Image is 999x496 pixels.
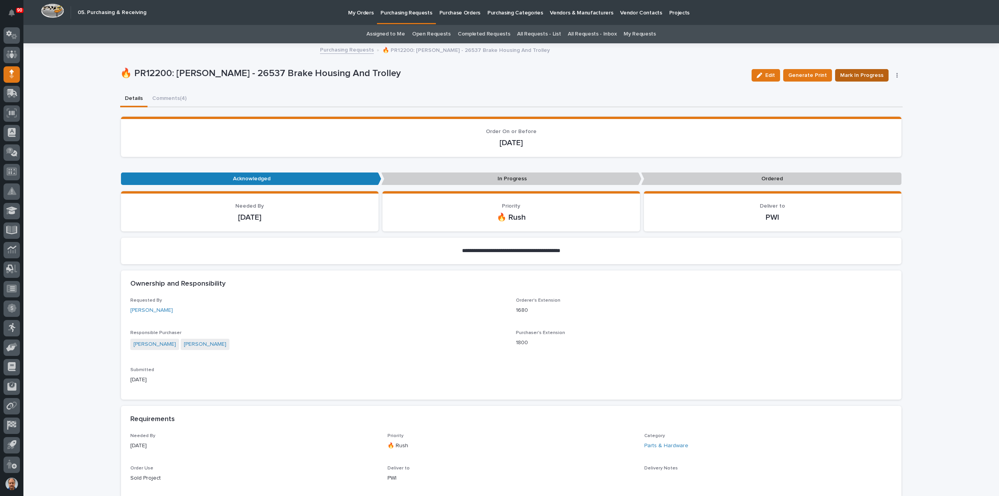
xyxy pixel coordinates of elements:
[624,25,656,43] a: My Requests
[516,298,560,303] span: Orderer's Extension
[130,442,378,450] p: [DATE]
[130,331,181,335] span: Responsible Purchaser
[41,4,64,18] img: Workspace Logo
[644,434,665,438] span: Category
[4,476,20,492] button: users-avatar
[516,339,892,347] p: 1800
[130,306,173,315] a: [PERSON_NAME]
[121,172,381,185] p: Acknowledged
[840,71,883,80] span: Mark In Progress
[366,25,405,43] a: Assigned to Me
[130,376,507,384] p: [DATE]
[130,298,162,303] span: Requested By
[120,91,148,107] button: Details
[184,340,226,348] a: [PERSON_NAME]
[10,9,20,22] div: Notifications90
[765,72,775,79] span: Edit
[388,466,410,471] span: Deliver to
[235,203,264,209] span: Needed By
[783,69,832,82] button: Generate Print
[644,466,678,471] span: Delivery Notes
[760,203,785,209] span: Deliver to
[392,213,631,222] p: 🔥 Rush
[320,45,374,54] a: Purchasing Requests
[835,69,889,82] button: Mark In Progress
[130,415,175,424] h2: Requirements
[388,442,635,450] p: 🔥 Rush
[412,25,451,43] a: Open Requests
[130,434,155,438] span: Needed By
[486,129,537,134] span: Order On or Before
[130,466,153,471] span: Order Use
[752,69,780,82] button: Edit
[458,25,510,43] a: Completed Requests
[388,474,635,482] p: PWI
[130,280,226,288] h2: Ownership and Responsibility
[568,25,617,43] a: All Requests - Inbox
[644,442,688,450] a: Parts & Hardware
[120,68,746,79] p: 🔥 PR12200: [PERSON_NAME] - 26537 Brake Housing And Trolley
[388,434,404,438] span: Priority
[653,213,892,222] p: PWI
[382,45,550,54] p: 🔥 PR12200: [PERSON_NAME] - 26537 Brake Housing And Trolley
[641,172,901,185] p: Ordered
[133,340,176,348] a: [PERSON_NAME]
[78,9,146,16] h2: 05. Purchasing & Receiving
[130,368,154,372] span: Submitted
[4,5,20,21] button: Notifications
[517,25,561,43] a: All Requests - List
[17,7,22,13] p: 90
[788,71,827,80] span: Generate Print
[502,203,520,209] span: Priority
[130,474,378,482] p: Sold Project
[381,172,642,185] p: In Progress
[148,91,191,107] button: Comments (4)
[130,138,892,148] p: [DATE]
[130,213,369,222] p: [DATE]
[516,306,892,315] p: 1680
[516,331,565,335] span: Purchaser's Extension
